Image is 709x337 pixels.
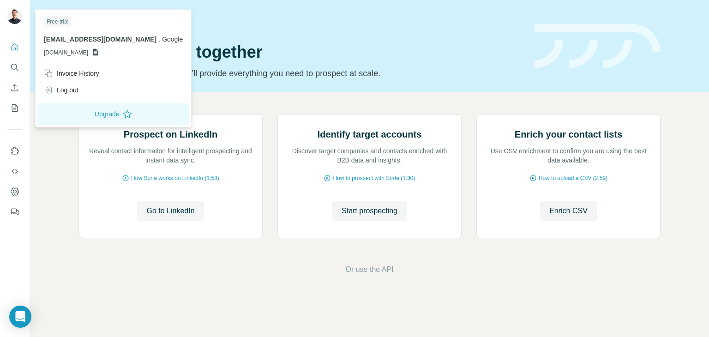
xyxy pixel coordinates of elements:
[78,17,523,26] div: Quick start
[7,39,22,55] button: Quick start
[137,201,204,221] button: Go to LinkedIn
[515,128,622,141] h2: Enrich your contact lists
[332,201,407,221] button: Start prospecting
[7,204,22,220] button: Feedback
[44,36,156,43] span: [EMAIL_ADDRESS][DOMAIN_NAME]
[549,205,588,217] span: Enrich CSV
[333,174,415,182] span: How to prospect with Surfe (1:30)
[124,128,217,141] h2: Prospect on LinkedIn
[318,128,422,141] h2: Identify target accounts
[146,205,194,217] span: Go to LinkedIn
[540,201,597,221] button: Enrich CSV
[37,103,189,125] button: Upgrade
[7,59,22,76] button: Search
[44,69,99,78] div: Invoice History
[78,43,523,61] h1: Let’s prospect together
[44,16,71,27] div: Free trial
[7,9,22,24] img: Avatar
[78,67,523,80] p: Pick your starting point and we’ll provide everything you need to prospect at scale.
[158,36,160,43] span: .
[131,174,219,182] span: How Surfe works on LinkedIn (1:58)
[345,264,393,275] button: Or use the API
[9,306,31,328] div: Open Intercom Messenger
[287,146,452,165] p: Discover target companies and contacts enriched with B2B data and insights.
[7,79,22,96] button: Enrich CSV
[535,24,661,69] img: banner
[539,174,607,182] span: How to upload a CSV (2:59)
[162,36,183,43] span: Google
[7,183,22,200] button: Dashboard
[7,143,22,159] button: Use Surfe on LinkedIn
[44,85,78,95] div: Log out
[342,205,397,217] span: Start prospecting
[44,48,88,57] span: [DOMAIN_NAME]
[7,163,22,180] button: Use Surfe API
[88,146,253,165] p: Reveal contact information for intelligent prospecting and instant data sync.
[486,146,651,165] p: Use CSV enrichment to confirm you are using the best data available.
[7,100,22,116] button: My lists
